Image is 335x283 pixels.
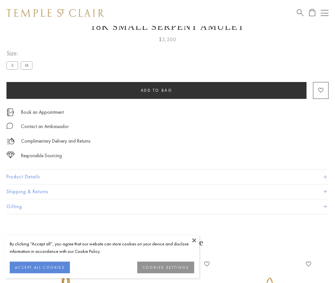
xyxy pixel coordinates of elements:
[6,170,329,184] button: Product Details
[6,61,18,69] label: S
[6,48,35,59] span: Size:
[6,9,104,17] img: Temple St. Clair
[6,184,329,199] button: Shipping & Returns
[6,109,14,116] img: icon_appointment.svg
[10,240,194,255] div: By clicking “Accept all”, you agree that our website can store cookies on your device and disclos...
[159,35,176,44] span: $5,500
[6,21,329,32] h1: 18K Small Serpent Amulet
[21,137,90,145] p: Complimentary Delivery and Returns
[309,9,315,17] a: Open Shopping Bag
[6,152,15,158] img: icon_sourcing.svg
[297,9,304,17] a: Search
[21,61,32,69] label: M
[321,9,329,17] button: Open navigation
[6,137,15,145] img: icon_delivery.svg
[141,88,173,93] span: Add to bag
[10,262,70,273] button: ACCEPT ALL COOKIES
[6,199,329,214] button: Gifting
[6,82,307,99] button: Add to bag
[21,152,62,160] div: Responsible Sourcing
[21,109,64,116] a: Book an Appointment
[21,123,69,131] div: Contact an Ambassador
[137,262,194,273] button: COOKIES SETTINGS
[6,123,13,129] img: MessageIcon-01_2.svg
